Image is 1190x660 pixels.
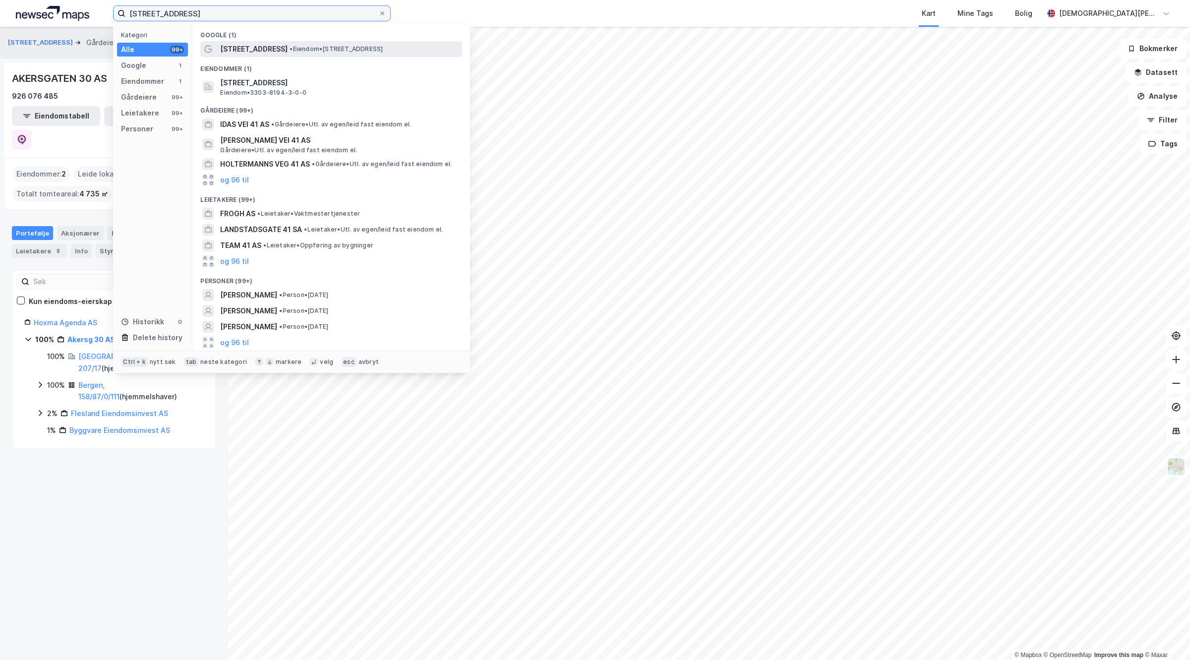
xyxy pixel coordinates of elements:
div: Eiendommer (1) [192,57,470,75]
div: ( hjemmelshaver ) [78,379,204,403]
button: Filter [1138,110,1186,130]
button: Tags [1140,134,1186,154]
span: [PERSON_NAME] [220,321,277,333]
div: esc [341,357,357,367]
span: • [279,307,282,314]
div: neste kategori [200,358,247,366]
div: Leide lokasjoner : [74,166,144,182]
div: Aksjonærer [57,226,104,240]
div: Info [71,244,92,258]
div: Portefølje [12,226,53,240]
div: Leietakere [12,244,67,258]
div: tab [184,357,199,367]
div: 99+ [170,93,184,101]
a: Byggvare Eiendomsinvest AS [69,426,170,434]
span: • [312,160,315,168]
div: nytt søk [150,358,176,366]
span: Gårdeiere • Utl. av egen/leid fast eiendom el. [271,120,411,128]
button: og 96 til [220,174,249,186]
div: 1% [47,424,56,436]
span: Leietaker • Oppføring av bygninger [263,241,373,249]
div: AKERSGATEN 30 AS [12,70,109,86]
div: Gårdeier [86,37,116,49]
div: Historikk [121,316,164,328]
button: og 96 til [220,255,249,267]
span: 4 735 ㎡ [79,188,108,200]
div: Eiendommer [121,75,164,87]
button: Analyse [1129,86,1186,106]
span: [PERSON_NAME] [220,305,277,317]
div: Personer (99+) [192,269,470,287]
span: TEAM 41 AS [220,240,261,251]
div: 2% [47,408,58,420]
div: ( hjemmelshaver ) [78,351,204,374]
span: Leietaker • Vaktmestertjenester [257,210,360,218]
div: Personer [121,123,153,135]
div: Kun eiendoms-eierskap [29,296,112,307]
span: [STREET_ADDRESS] [220,43,288,55]
span: [PERSON_NAME] VEI 41 AS [220,134,458,146]
button: Eiendomstabell [12,106,100,126]
div: 1 [176,77,184,85]
a: Mapbox [1014,652,1042,659]
div: 99+ [170,46,184,54]
div: [DEMOGRAPHIC_DATA][PERSON_NAME] [1059,7,1158,19]
div: velg [320,358,333,366]
div: Google (1) [192,23,470,41]
div: 1 [176,61,184,69]
span: [PERSON_NAME] [220,289,277,301]
span: FROGH AS [220,208,255,220]
div: Leietakere [121,107,159,119]
div: Mine Tags [957,7,993,19]
span: • [304,226,307,233]
span: HOLTERMANNS VEG 41 AS [220,158,310,170]
img: Z [1167,457,1186,476]
div: 99+ [170,125,184,133]
div: 8 [53,246,63,256]
div: Eiendommer [108,226,169,240]
span: Eiendom • [STREET_ADDRESS] [290,45,383,53]
span: [STREET_ADDRESS] [220,77,458,89]
div: avbryt [358,358,379,366]
span: • [290,45,293,53]
a: OpenStreetMap [1044,652,1092,659]
button: og 96 til [220,337,249,349]
div: Gårdeiere [121,91,157,103]
button: Leietakertabell [104,106,192,126]
div: 0 [176,318,184,326]
span: IDAS VEI 41 AS [220,119,269,130]
div: 99+ [170,109,184,117]
div: 100% [47,379,65,391]
div: Gårdeiere (99+) [192,99,470,117]
div: Delete history [133,332,182,344]
a: Flesland Eiendomsinvest AS [71,409,168,418]
a: Improve this map [1094,652,1143,659]
span: Eiendom • 3303-8194-3-0-0 [220,89,306,97]
img: logo.a4113a55bc3d86da70a041830d287a7e.svg [16,6,89,21]
iframe: Chat Widget [1140,612,1190,660]
button: Bokmerker [1119,39,1186,59]
div: 100% [47,351,65,362]
div: Totalt tomteareal : [12,186,112,202]
span: • [279,291,282,299]
span: Gårdeiere • Utl. av egen/leid fast eiendom el. [312,160,452,168]
div: Eiendommer : [12,166,70,182]
span: • [271,120,274,128]
a: Akersg 30 AS [67,335,115,344]
span: Gårdeiere • Utl. av egen/leid fast eiendom el. [220,146,357,154]
span: Person • [DATE] [279,307,328,315]
div: markere [276,358,301,366]
span: • [279,323,282,330]
div: Kategori [121,31,188,39]
a: [GEOGRAPHIC_DATA], 207/17 [78,352,153,372]
span: Leietaker • Utl. av egen/leid fast eiendom el. [304,226,443,234]
div: Kart [922,7,936,19]
button: Datasett [1126,62,1186,82]
input: Søk på adresse, matrikkel, gårdeiere, leietakere eller personer [125,6,378,21]
a: Bergen, 158/87/0/111 [78,381,119,401]
div: Bolig [1015,7,1032,19]
div: Alle [121,44,134,56]
div: Google [121,60,146,71]
div: Styret [96,244,136,258]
